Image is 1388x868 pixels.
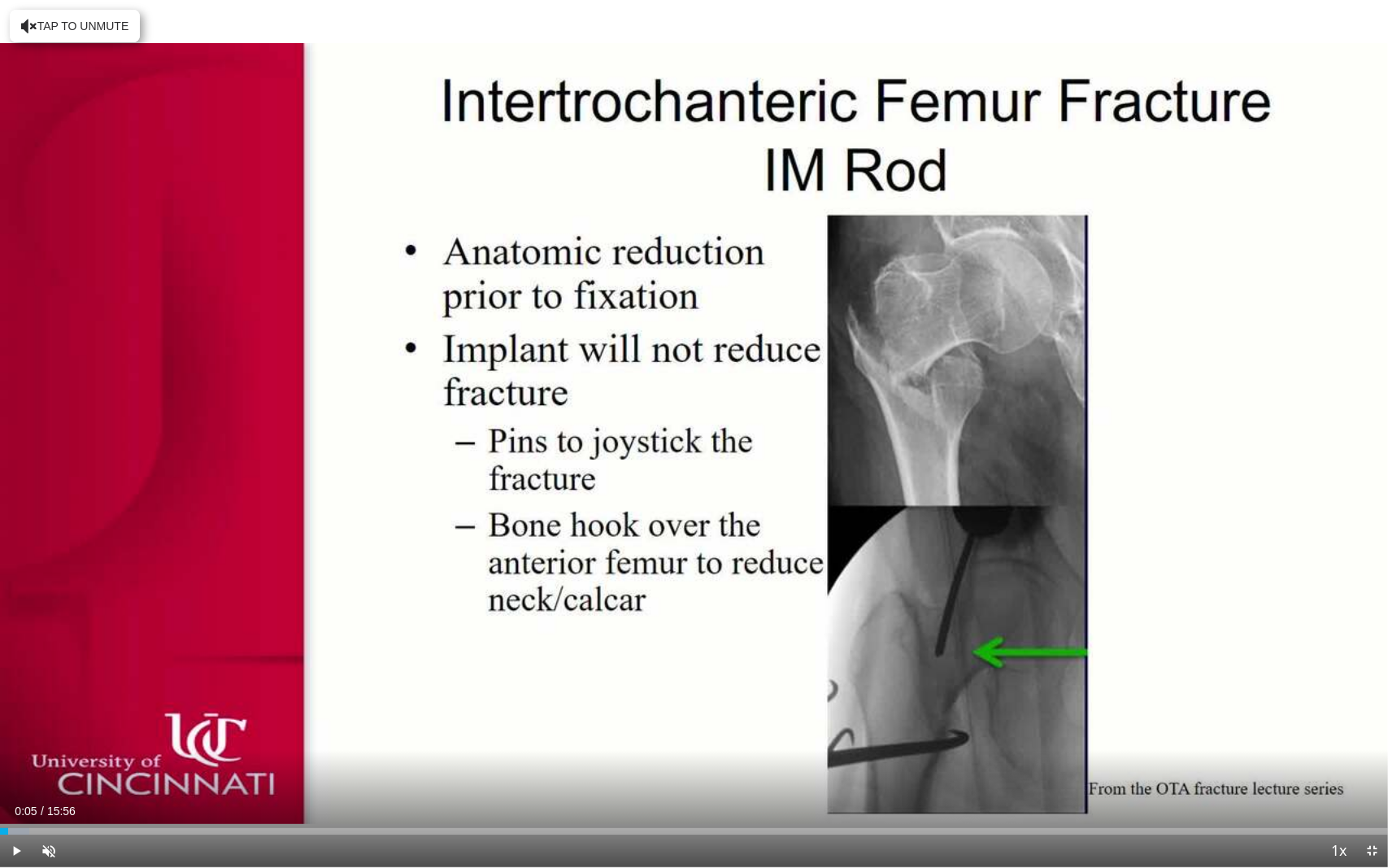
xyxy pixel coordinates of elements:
button: Exit Fullscreen [1355,835,1388,867]
span: / [41,805,44,818]
span: 0:05 [15,805,37,818]
button: Tap to unmute [10,10,140,42]
span: 15:56 [47,805,76,818]
button: Unmute [33,835,65,867]
button: Playback Rate [1323,835,1355,867]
